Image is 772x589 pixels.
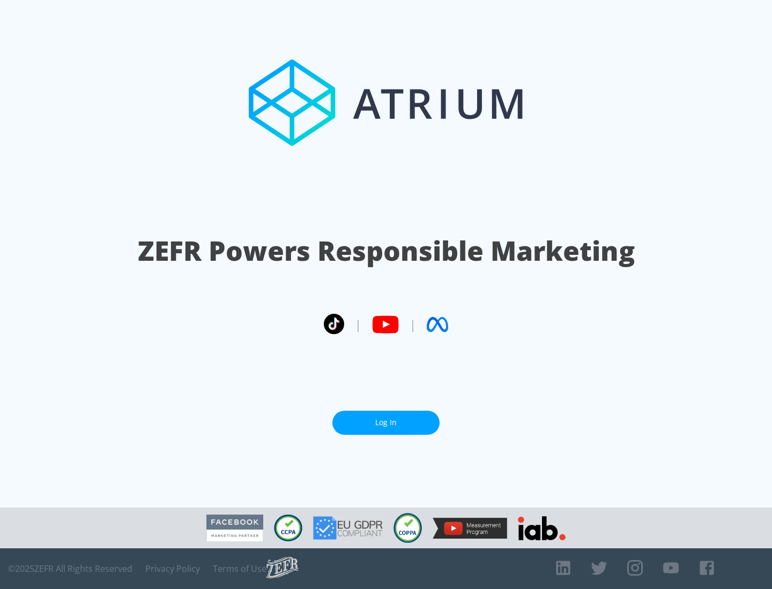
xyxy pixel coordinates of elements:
a: Terms of Use [213,563,266,574]
h1: ZEFR Powers Responsible Marketing [138,232,635,269]
a: Privacy Policy [145,563,200,574]
img: COPPA Compliant [394,513,422,543]
img: IAB [518,516,566,540]
img: YouTube Measurement Program [433,518,507,539]
a: Log In [332,411,440,435]
span: | [410,316,416,333]
span: | [355,316,361,333]
img: GDPR Compliant [313,516,383,540]
img: CCPA Compliant [274,515,302,541]
img: Facebook Marketing Partner [206,515,263,542]
span: © 2025 ZEFR All Rights Reserved [8,563,132,574]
